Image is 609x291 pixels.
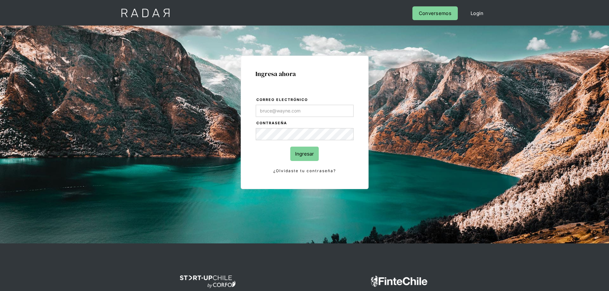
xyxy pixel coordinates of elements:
h1: Ingresa ahora [255,70,354,77]
input: Ingresar [290,147,319,161]
input: bruce@wayne.com [256,105,354,117]
a: Login [464,6,490,20]
a: ¿Olvidaste tu contraseña? [256,167,354,174]
a: Conversemos [412,6,458,20]
label: Correo electrónico [256,97,354,103]
label: Contraseña [256,120,354,126]
form: Login Form [255,96,354,174]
